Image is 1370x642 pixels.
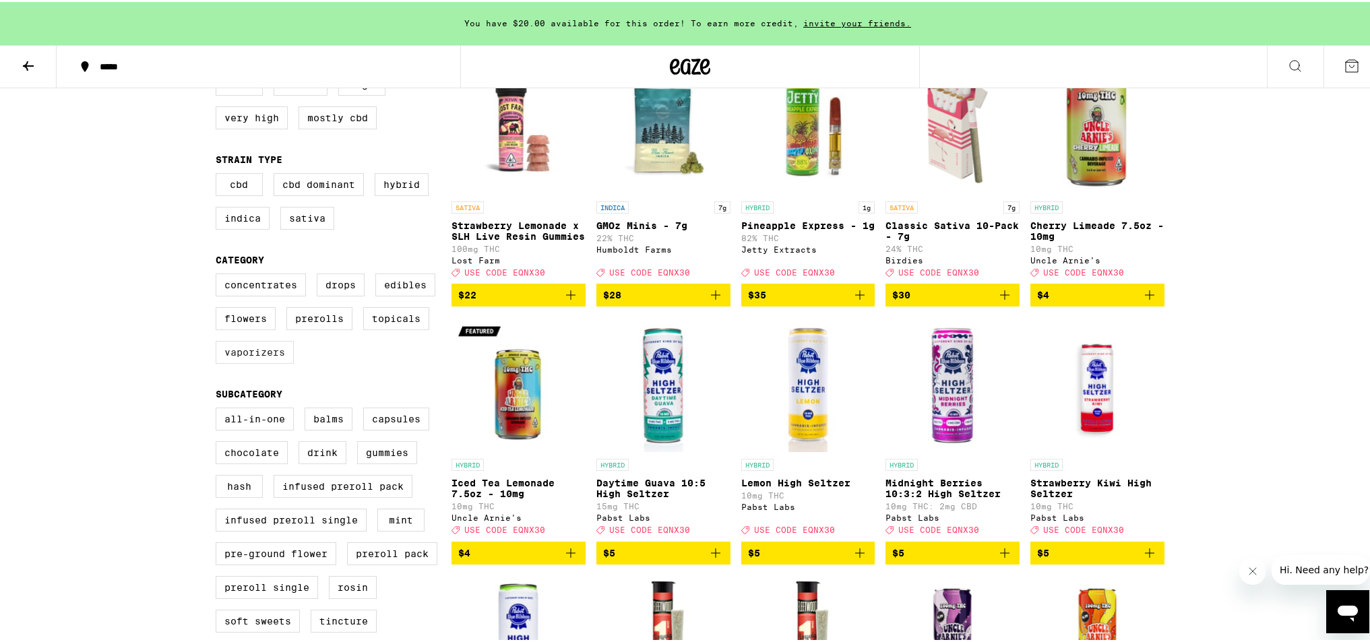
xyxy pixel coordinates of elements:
[452,511,586,520] div: Uncle Arnie's
[377,507,425,529] label: Mint
[1030,500,1164,509] p: 10mg THC
[892,546,904,556] span: $5
[885,199,918,212] p: SATIVA
[274,171,364,194] label: CBD Dominant
[452,282,586,304] button: Add to bag
[216,574,318,597] label: Preroll Single
[741,58,875,193] img: Jetty Extracts - Pineapple Express - 1g
[363,305,429,328] label: Topicals
[1030,254,1164,263] div: Uncle Arnie's
[1239,556,1266,583] iframe: Close message
[596,243,730,252] div: Humboldt Farms
[452,540,586,563] button: Add to bag
[596,457,629,469] p: HYBRID
[216,507,367,529] label: Infused Preroll Single
[1030,315,1164,450] img: Pabst Labs - Strawberry Kiwi High Seltzer
[885,243,1020,251] p: 24% THC
[1272,553,1369,583] iframe: Message from company
[311,608,377,631] label: Tincture
[1043,266,1124,275] span: USE CODE EQNX30
[741,457,774,469] p: HYBRID
[299,104,377,127] label: Mostly CBD
[452,315,586,450] img: Uncle Arnie's - Iced Tea Lemonade 7.5oz - 10mg
[216,439,288,462] label: Chocolate
[1030,476,1164,497] p: Strawberry Kiwi High Seltzer
[329,574,377,597] label: Rosin
[363,406,429,428] label: Capsules
[1030,58,1164,282] a: Open page for Cherry Limeade 7.5oz - 10mg from Uncle Arnie's
[452,457,484,469] p: HYBRID
[754,524,835,533] span: USE CODE EQNX30
[458,288,476,298] span: $22
[216,339,294,362] label: Vaporizers
[885,511,1020,520] div: Pabst Labs
[1030,243,1164,251] p: 10mg THC
[452,254,586,263] div: Lost Farm
[596,540,730,563] button: Add to bag
[885,254,1020,263] div: Birdies
[596,58,730,282] a: Open page for GMOz Minis - 7g from Humboldt Farms
[596,315,730,450] img: Pabst Labs - Daytime Guava 10:5 High Seltzer
[596,476,730,497] p: Daytime Guava 10:5 High Seltzer
[748,546,760,556] span: $5
[885,315,1020,450] img: Pabst Labs - Midnight Berries 10:3:2 High Seltzer
[609,524,690,533] span: USE CODE EQNX30
[596,282,730,304] button: Add to bag
[596,58,730,193] img: Humboldt Farms - GMOz Minis - 7g
[286,305,352,328] label: Prerolls
[741,282,875,304] button: Add to bag
[357,439,417,462] label: Gummies
[1037,288,1049,298] span: $4
[741,476,875,486] p: Lemon High Seltzer
[603,288,621,298] span: $28
[603,546,615,556] span: $5
[452,199,484,212] p: SATIVA
[898,524,979,533] span: USE CODE EQNX30
[464,266,545,275] span: USE CODE EQNX30
[741,243,875,252] div: Jetty Extracts
[1030,540,1164,563] button: Add to bag
[452,218,586,240] p: Strawberry Lemonade x SLH Live Resin Gummies
[375,271,435,294] label: Edibles
[1326,588,1369,631] iframe: Button to launch messaging window
[596,199,629,212] p: INDICA
[754,266,835,275] span: USE CODE EQNX30
[741,489,875,498] p: 10mg THC
[216,104,288,127] label: Very High
[741,232,875,240] p: 82% THC
[317,271,365,294] label: Drops
[1030,511,1164,520] div: Pabst Labs
[1037,546,1049,556] span: $5
[216,387,282,397] legend: Subcategory
[1030,218,1164,240] p: Cherry Limeade 7.5oz - 10mg
[898,266,979,275] span: USE CODE EQNX30
[885,58,1020,193] img: Birdies - Classic Sativa 10-Pack - 7g
[859,199,875,212] p: 1g
[596,232,730,240] p: 22% THC
[216,171,263,194] label: CBD
[216,540,336,563] label: Pre-ground Flower
[464,17,799,26] span: You have $20.00 available for this order! To earn more credit,
[452,58,586,282] a: Open page for Strawberry Lemonade x SLH Live Resin Gummies from Lost Farm
[885,282,1020,304] button: Add to bag
[452,243,586,251] p: 100mg THC
[216,473,263,496] label: Hash
[1030,199,1063,212] p: HYBRID
[892,288,910,298] span: $30
[299,439,346,462] label: Drink
[280,205,334,228] label: Sativa
[1030,315,1164,539] a: Open page for Strawberry Kiwi High Seltzer from Pabst Labs
[216,305,276,328] label: Flowers
[216,205,270,228] label: Indica
[609,266,690,275] span: USE CODE EQNX30
[305,406,352,428] label: Balms
[741,199,774,212] p: HYBRID
[1030,282,1164,304] button: Add to bag
[375,171,429,194] label: Hybrid
[464,524,545,533] span: USE CODE EQNX30
[885,540,1020,563] button: Add to bag
[1030,58,1164,193] img: Uncle Arnie's - Cherry Limeade 7.5oz - 10mg
[1030,457,1063,469] p: HYBRID
[216,406,294,428] label: All-In-One
[885,315,1020,539] a: Open page for Midnight Berries 10:3:2 High Seltzer from Pabst Labs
